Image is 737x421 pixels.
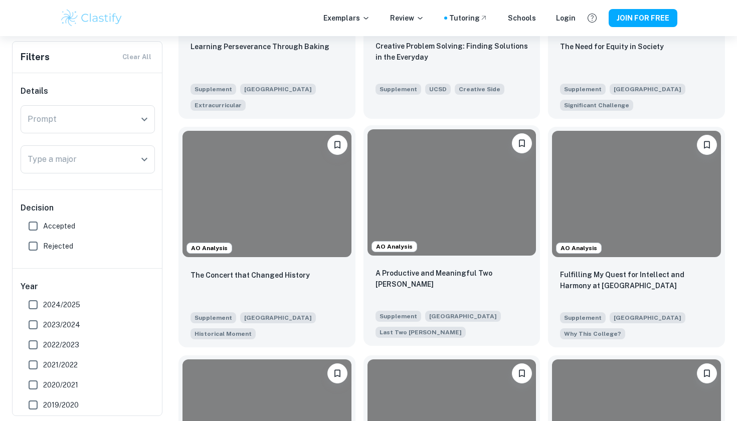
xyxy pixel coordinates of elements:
img: Clastify logo [60,8,123,28]
span: AO Analysis [187,244,232,253]
button: Please log in to bookmark exemplars [327,363,347,383]
p: A Productive and Meaningful Two Summers [376,268,528,290]
span: 2022/2023 [43,339,79,350]
a: AO AnalysisPlease log in to bookmark exemplarsA Productive and Meaningful Two SummersSupplement[G... [363,127,540,347]
h6: Decision [21,202,155,214]
button: Please log in to bookmark exemplars [697,363,717,383]
span: Every person has a creative side, and it can be expressed in many ways: problem solving, original... [455,83,504,95]
span: 2021/2022 [43,359,78,370]
span: How did you spend your last two summers? [376,326,466,338]
a: AO AnalysisPlease log in to bookmark exemplarsFulfilling My Quest for Intellect and Harmony at Co... [548,127,725,347]
button: Open [137,112,151,126]
button: Please log in to bookmark exemplars [327,135,347,155]
button: Please log in to bookmark exemplars [512,133,532,153]
span: Supplement [376,84,421,95]
span: Briefly elaborate on one of your extracurricular activities, a job you hold, or responsibilities ... [191,99,246,111]
p: Learning Perseverance Through Baking [191,41,329,52]
span: What is the most significant challenge that society faces today? [560,99,633,111]
button: Help and Feedback [584,10,601,27]
span: Rejected [43,241,73,252]
span: Historical Moment [195,329,252,338]
span: Supplement [560,312,606,323]
span: 2023/2024 [43,319,80,330]
span: What historical moment or event do you wish you could have witnessed? [191,327,256,339]
button: Please log in to bookmark exemplars [512,363,532,383]
span: 2020/2021 [43,379,78,390]
span: [GEOGRAPHIC_DATA] [425,311,501,322]
span: Significant Challenge [564,101,629,110]
a: Schools [508,13,536,24]
span: AO Analysis [372,242,417,251]
h6: Filters [21,50,50,64]
span: [GEOGRAPHIC_DATA] [240,312,316,323]
p: Creative Problem Solving: Finding Solutions in the Everyday [376,41,528,63]
span: Supplement [191,84,236,95]
h6: Details [21,85,155,97]
a: AO AnalysisPlease log in to bookmark exemplarsThe Concert that Changed HistorySupplement[GEOGRAPH... [178,127,355,347]
span: Supplement [191,312,236,323]
span: Supplement [560,84,606,95]
span: AO Analysis [557,244,601,253]
p: Review [390,13,424,24]
a: Tutoring [449,13,488,24]
span: [GEOGRAPHIC_DATA] [240,84,316,95]
span: Creative Side [459,85,500,94]
span: Extracurricular [195,101,242,110]
span: 2024/2025 [43,299,80,310]
button: Please log in to bookmark exemplars [697,135,717,155]
span: Accepted [43,221,75,232]
button: Open [137,152,151,166]
span: [GEOGRAPHIC_DATA] [610,312,685,323]
p: Exemplars [323,13,370,24]
span: Last Two [PERSON_NAME] [380,328,462,337]
p: The Concert that Changed History [191,270,310,281]
span: Supplement [376,311,421,322]
span: UCSD [425,84,451,95]
span: Why This College? [564,329,621,338]
p: The Need for Equity in Society [560,41,664,52]
span: 2019/2020 [43,399,79,410]
span: Why are you interested in attending Columbia University? We encourage you to consider the aspect(... [560,327,625,339]
p: Fulfilling My Quest for Intellect and Harmony at Columbia University [560,269,713,291]
a: Login [556,13,576,24]
h6: Year [21,281,155,293]
span: [GEOGRAPHIC_DATA] [610,84,685,95]
button: JOIN FOR FREE [609,9,677,27]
